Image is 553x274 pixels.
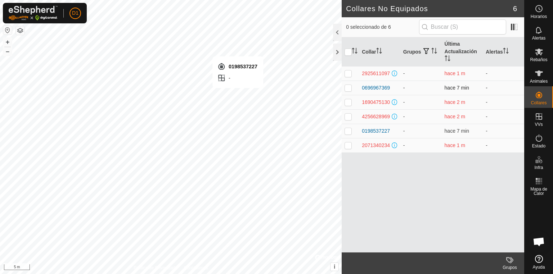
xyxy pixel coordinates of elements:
[530,58,547,62] span: Rebaños
[513,3,517,14] span: 6
[445,114,466,119] span: 14 jul 2025, 19:49
[445,128,469,134] span: 30 sept 2025, 19:34
[362,127,390,135] div: 0198537227
[445,142,466,148] span: 20 ago 2025, 21:00
[362,99,390,106] div: 1690475130
[400,124,442,138] td: -
[346,4,513,13] h2: Collares No Equipados
[400,66,442,81] td: -
[3,47,12,56] button: –
[362,142,390,149] div: 2071340234
[532,144,545,148] span: Estado
[503,49,509,55] p-sorticon: Activar para ordenar
[532,36,545,40] span: Alertas
[362,70,390,77] div: 2925611097
[535,122,543,127] span: VVs
[362,84,390,92] div: 0696967369
[483,81,524,95] td: -
[16,26,24,35] button: Capas del Mapa
[359,37,400,67] th: Collar
[419,19,506,35] input: Buscar (S)
[442,37,483,67] th: Última Actualización
[533,265,545,269] span: Ayuda
[400,81,442,95] td: -
[525,252,553,272] a: Ayuda
[495,264,524,271] div: Grupos
[3,38,12,46] button: +
[376,49,382,55] p-sorticon: Activar para ordenar
[346,23,419,31] span: 0 seleccionado de 6
[445,70,466,76] span: 7 ago 2025, 21:34
[72,9,78,17] span: D1
[530,79,548,83] span: Animales
[531,101,547,105] span: Collares
[483,95,524,109] td: -
[217,62,257,71] div: 0198537227
[400,95,442,109] td: -
[362,113,390,120] div: 4256628969
[400,37,442,67] th: Grupos
[445,99,466,105] span: 26 jul 2025, 21:34
[483,124,524,138] td: -
[134,265,175,271] a: Política de Privacidad
[217,74,257,82] div: -
[431,49,437,55] p-sorticon: Activar para ordenar
[445,85,469,91] span: 30 sept 2025, 19:34
[3,26,12,35] button: Restablecer Mapa
[334,264,335,270] span: i
[526,187,551,196] span: Mapa de Calor
[352,49,358,55] p-sorticon: Activar para ordenar
[331,263,338,271] button: i
[483,109,524,124] td: -
[531,14,547,19] span: Horarios
[445,56,450,62] p-sorticon: Activar para ordenar
[400,109,442,124] td: -
[534,165,543,170] span: Infra
[483,138,524,152] td: -
[184,265,208,271] a: Contáctenos
[483,37,524,67] th: Alertas
[9,6,58,20] img: Logo Gallagher
[400,138,442,152] td: -
[528,231,550,252] div: Chat abierto
[483,66,524,81] td: -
